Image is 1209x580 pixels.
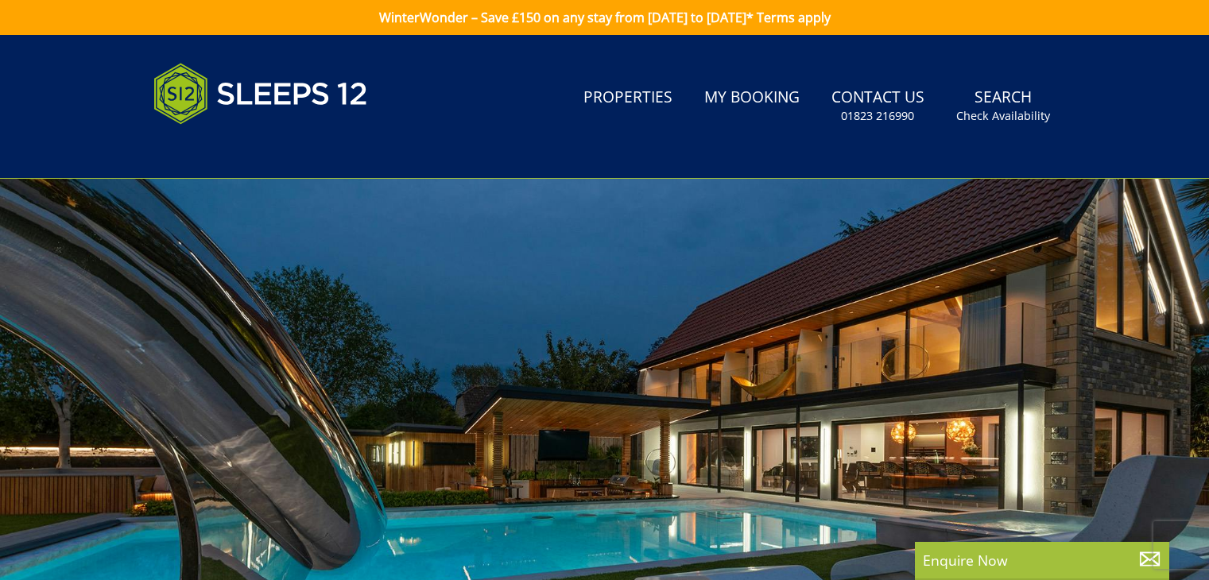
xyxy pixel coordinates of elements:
[950,80,1056,132] a: SearchCheck Availability
[825,80,931,132] a: Contact Us01823 216990
[698,80,806,116] a: My Booking
[841,108,914,124] small: 01823 216990
[923,550,1161,570] p: Enquire Now
[956,108,1050,124] small: Check Availability
[577,80,679,116] a: Properties
[145,143,312,157] iframe: Customer reviews powered by Trustpilot
[153,54,368,133] img: Sleeps 12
